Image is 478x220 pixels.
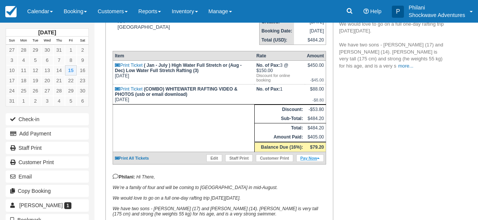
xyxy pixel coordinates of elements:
a: Customer Print [6,156,89,168]
th: Thu [53,37,65,45]
em: -$8.80 [307,98,324,102]
a: 22 [65,75,77,86]
div: $88.00 [307,86,324,98]
button: Add Payment [6,128,89,140]
a: more... [398,63,413,69]
td: [DATE] [113,61,254,85]
a: 19 [29,75,41,86]
strong: $79.20 [310,145,324,150]
a: 30 [77,86,88,96]
a: Print Ticket [115,86,142,92]
strong: ( Jan - July ) High Water Full Stretch or (Aug - Dec) Low Water Full Stretch Rafting (3) [115,63,242,73]
a: Edit [206,154,222,162]
div: P [392,6,404,18]
a: 6 [77,96,88,106]
td: [DATE] [113,85,254,105]
th: Fri [65,37,77,45]
a: Print Ticket [115,63,142,68]
th: Total: [254,123,305,133]
a: 2 [29,96,41,106]
a: 21 [53,75,65,86]
strong: (COMBO) WHITEWATER RAFTING VIDEO & PHOTOS (usb or email download) [115,86,237,97]
p: Shockwave Adventures [408,11,465,19]
a: 28 [18,45,29,55]
th: Balance Due (16%): [254,142,305,152]
td: -$53.80 [305,105,326,114]
th: Sub-Total: [254,114,305,123]
a: Print All Tickets [115,156,149,160]
a: 3 [6,55,18,65]
a: 2 [77,45,88,55]
a: 27 [41,86,53,96]
td: $484.20 [294,35,326,45]
td: 3 @ $150.00 [254,61,305,85]
a: [PERSON_NAME] 1 [6,199,89,211]
th: Amount [305,51,326,61]
strong: No. of Pax [256,63,280,68]
a: 11 [18,65,29,75]
th: Wed [41,37,53,45]
img: checkfront-main-nav-mini-logo.png [5,6,17,17]
em: Discount for online booking [256,73,303,82]
a: 16 [77,65,88,75]
th: Sun [6,37,18,45]
strong: [DATE] [38,29,56,35]
a: 7 [53,55,65,65]
th: Mon [18,37,29,45]
p: Philani [408,4,465,11]
span: [PERSON_NAME] [19,202,63,208]
button: Copy Booking [6,185,89,197]
a: 3 [41,96,53,106]
a: 4 [18,55,29,65]
button: Check-in [6,113,89,125]
a: Customer Print [256,154,293,162]
a: 31 [6,96,18,106]
i: Help [364,9,369,14]
th: Booking Date: [259,26,294,35]
a: 14 [53,65,65,75]
span: 1 [64,202,71,209]
td: $405.00 [305,132,326,142]
td: [DATE] [294,26,326,35]
a: 13 [41,65,53,75]
a: 29 [65,86,77,96]
th: Rate [254,51,305,61]
a: 1 [65,45,77,55]
a: 10 [6,65,18,75]
a: 18 [18,75,29,86]
strong: Philani: [113,174,135,180]
a: Staff Print [225,154,253,162]
th: Amount Paid: [254,132,305,142]
th: Total (USD): [259,35,294,45]
a: 9 [77,55,88,65]
a: Pay Now [296,154,324,162]
th: Sat [77,37,88,45]
a: 24 [6,86,18,96]
a: 25 [18,86,29,96]
em: -$45.00 [307,78,324,82]
th: Discount: [254,105,305,114]
a: 5 [29,55,41,65]
button: Email [6,171,89,183]
a: 6 [41,55,53,65]
a: 20 [41,75,53,86]
td: $484.20 [305,123,326,133]
th: Tue [29,37,41,45]
span: Help [370,8,382,14]
th: Item [113,51,254,61]
a: 5 [65,96,77,106]
a: 29 [29,45,41,55]
a: 31 [53,45,65,55]
a: 15 [65,65,77,75]
div: $450.00 [307,63,324,74]
a: 4 [53,96,65,106]
a: 28 [53,86,65,96]
a: 27 [6,45,18,55]
a: 1 [18,96,29,106]
strong: No. of Pax [256,86,280,92]
a: 17 [6,75,18,86]
a: 23 [77,75,88,86]
a: 26 [29,86,41,96]
td: $484.20 [305,114,326,123]
a: Staff Print [6,142,89,154]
